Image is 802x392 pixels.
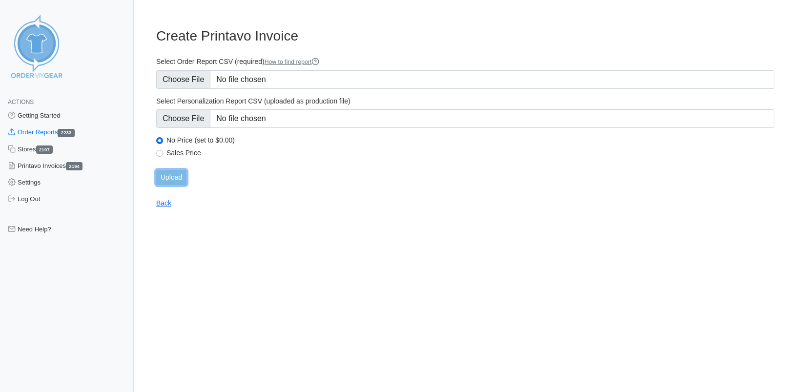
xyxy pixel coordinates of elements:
label: No Price (set to $0.00) [166,136,774,144]
span: 2233 [58,129,74,137]
label: Select Order Report CSV (required) [156,57,774,66]
label: Select Personalization Report CSV (uploaded as production file) [156,97,774,105]
label: Sales Price [166,148,774,157]
span: 2197 [36,145,53,154]
a: Back [156,199,171,207]
h3: Create Printavo Invoice [156,28,774,44]
input: Upload [156,170,186,185]
span: 2194 [66,162,82,170]
a: How to find report [265,59,320,65]
span: Actions [8,99,34,105]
